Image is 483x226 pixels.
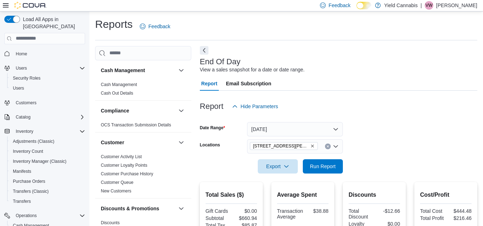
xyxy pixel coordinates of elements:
[101,171,153,176] a: Customer Purchase History
[1,49,88,59] button: Home
[101,90,133,96] span: Cash Out Details
[95,121,191,132] div: Compliance
[258,159,298,174] button: Export
[101,107,176,114] button: Compliance
[447,208,472,214] div: $444.48
[10,84,27,92] a: Users
[229,99,281,114] button: Hide Parameters
[177,106,186,115] button: Compliance
[10,137,85,146] span: Adjustments (Classic)
[420,191,472,199] h2: Cost/Profit
[13,199,31,204] span: Transfers
[95,152,191,198] div: Customer
[101,139,124,146] h3: Customer
[101,220,120,226] span: Discounts
[10,74,43,82] a: Security Roles
[253,142,309,150] span: [STREET_ADDRESS][PERSON_NAME]
[420,1,422,10] p: |
[200,102,223,111] h3: Report
[101,205,159,212] h3: Discounts & Promotions
[13,64,30,72] button: Users
[7,156,88,166] button: Inventory Manager (Classic)
[262,159,294,174] span: Export
[349,191,400,199] h2: Discounts
[13,49,85,58] span: Home
[101,82,137,87] span: Cash Management
[436,1,477,10] p: [PERSON_NAME]
[14,2,46,9] img: Cova
[10,197,85,206] span: Transfers
[16,100,36,106] span: Customers
[13,211,85,220] span: Operations
[201,76,217,91] span: Report
[101,139,176,146] button: Customer
[13,98,85,107] span: Customers
[13,64,85,72] span: Users
[101,171,153,177] span: Customer Purchase History
[7,146,88,156] button: Inventory Count
[101,67,145,74] h3: Cash Management
[306,208,328,214] div: $38.88
[226,76,271,91] span: Email Subscription
[13,99,39,107] a: Customers
[13,169,31,174] span: Manifests
[101,107,129,114] h3: Compliance
[13,50,30,58] a: Home
[200,46,208,55] button: Next
[10,167,34,176] a: Manifests
[1,112,88,122] button: Catalog
[425,1,433,10] div: Vanessa Wilson
[206,215,230,221] div: Subtotal
[7,176,88,186] button: Purchase Orders
[10,147,85,156] span: Inventory Count
[206,191,257,199] h2: Total Sales ($)
[10,187,51,196] a: Transfers (Classic)
[333,144,339,149] button: Open list of options
[10,177,48,186] a: Purchase Orders
[10,187,85,196] span: Transfers (Classic)
[7,83,88,93] button: Users
[101,122,171,128] span: OCS Transaction Submission Details
[101,154,142,160] span: Customer Activity List
[10,157,69,166] a: Inventory Manager (Classic)
[277,208,303,220] div: Transaction Average
[148,23,170,30] span: Feedback
[200,125,225,131] label: Date Range
[177,138,186,147] button: Customer
[10,197,34,206] a: Transfers
[101,180,133,185] a: Customer Queue
[16,65,27,71] span: Users
[13,189,49,194] span: Transfers (Classic)
[101,122,171,127] a: OCS Transaction Submission Details
[329,2,350,9] span: Feedback
[137,19,173,34] a: Feedback
[16,213,37,219] span: Operations
[101,82,137,87] a: Cash Management
[13,127,85,136] span: Inventory
[325,144,331,149] button: Clear input
[101,91,133,96] a: Cash Out Details
[13,139,54,144] span: Adjustments (Classic)
[20,16,85,30] span: Load All Apps in [GEOGRAPHIC_DATA]
[233,215,257,221] div: $660.94
[425,1,432,10] span: VW
[1,63,88,73] button: Users
[10,74,85,82] span: Security Roles
[95,17,133,31] h1: Reports
[10,167,85,176] span: Manifests
[233,208,257,214] div: $0.00
[101,67,176,74] button: Cash Management
[95,80,191,100] div: Cash Management
[1,126,88,136] button: Inventory
[200,142,220,148] label: Locations
[16,114,30,120] span: Catalog
[13,211,40,220] button: Operations
[16,51,27,57] span: Home
[10,177,85,186] span: Purchase Orders
[7,196,88,206] button: Transfers
[13,113,85,121] span: Catalog
[13,127,36,136] button: Inventory
[16,129,33,134] span: Inventory
[420,208,444,214] div: Total Cost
